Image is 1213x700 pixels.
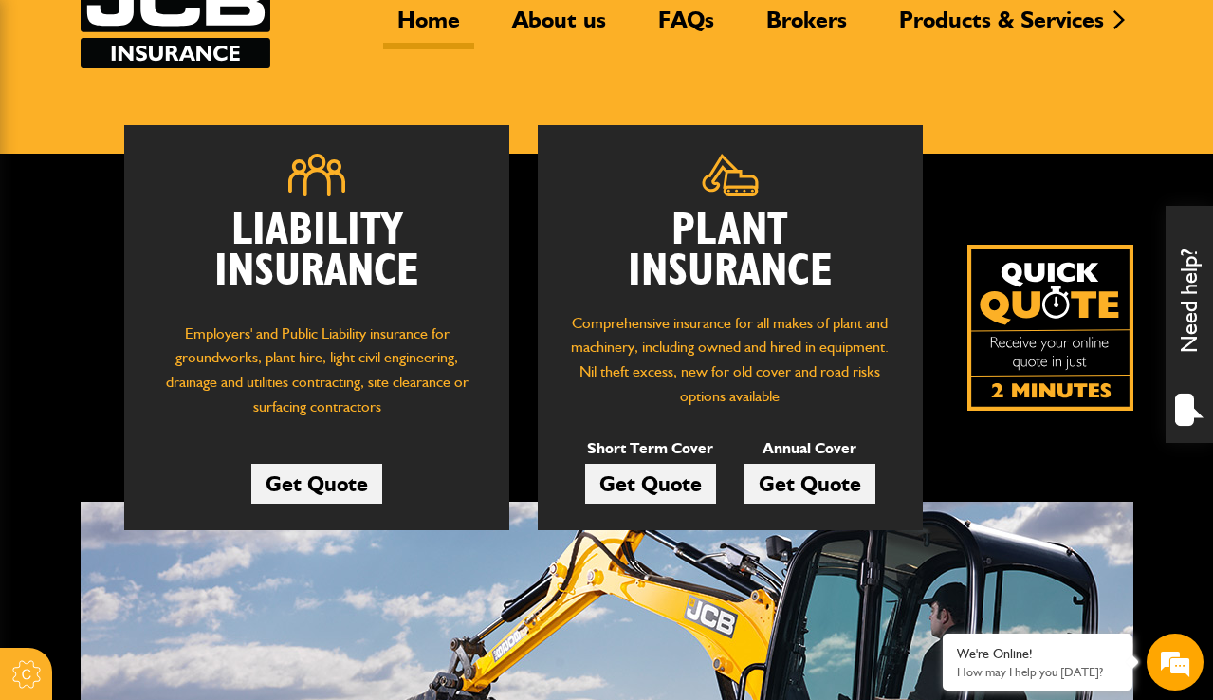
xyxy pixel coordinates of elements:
[752,6,861,49] a: Brokers
[498,6,620,49] a: About us
[566,311,894,408] p: Comprehensive insurance for all makes of plant and machinery, including owned and hired in equipm...
[585,436,716,461] p: Short Term Cover
[153,211,481,303] h2: Liability Insurance
[1166,206,1213,443] div: Need help?
[644,6,728,49] a: FAQs
[885,6,1118,49] a: Products & Services
[251,464,382,504] a: Get Quote
[153,322,481,429] p: Employers' and Public Liability insurance for groundworks, plant hire, light civil engineering, d...
[967,245,1133,411] a: Get your insurance quote isn just 2-minutes
[967,245,1133,411] img: Quick Quote
[585,464,716,504] a: Get Quote
[566,211,894,292] h2: Plant Insurance
[744,464,875,504] a: Get Quote
[744,436,875,461] p: Annual Cover
[957,646,1118,662] div: We're Online!
[957,665,1118,679] p: How may I help you today?
[383,6,474,49] a: Home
